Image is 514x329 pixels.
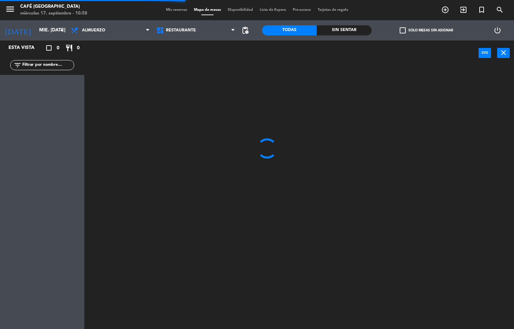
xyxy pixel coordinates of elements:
span: 0 [77,44,80,52]
span: Lista de Espera [256,8,289,12]
div: Sin sentar [317,25,371,35]
button: power_input [479,48,491,58]
span: 0 [57,44,59,52]
i: menu [5,4,15,14]
button: menu [5,4,15,17]
button: close [497,48,510,58]
i: filter_list [13,61,22,69]
span: Disponibilidad [224,8,256,12]
i: arrow_drop_down [58,26,66,34]
div: Café [GEOGRAPHIC_DATA] [20,3,87,10]
i: exit_to_app [459,6,467,14]
i: crop_square [45,44,53,52]
span: Almuerzo [82,28,105,33]
i: turned_in_not [478,6,486,14]
span: pending_actions [241,26,249,34]
div: Todas [262,25,317,35]
span: Tarjetas de regalo [314,8,352,12]
i: power_input [481,49,489,57]
label: Solo mesas sin asignar [400,27,453,33]
input: Filtrar por nombre... [22,61,74,69]
span: Restaurante [166,28,196,33]
span: Mis reservas [163,8,191,12]
i: add_circle_outline [441,6,449,14]
i: power_settings_new [493,26,502,34]
span: Mapa de mesas [191,8,224,12]
div: Esta vista [3,44,49,52]
div: miércoles 17. septiembre - 10:58 [20,10,87,17]
span: Pre-acceso [289,8,314,12]
i: restaurant [65,44,73,52]
i: close [499,49,508,57]
i: search [496,6,504,14]
span: check_box_outline_blank [400,27,406,33]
